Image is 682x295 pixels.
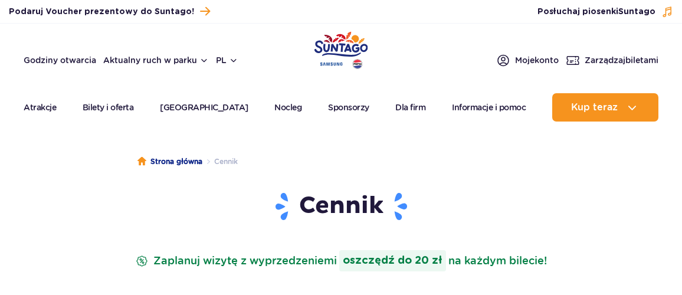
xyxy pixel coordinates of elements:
span: Podaruj Voucher prezentowy do Suntago! [9,6,194,18]
span: Posłuchaj piosenki [537,6,655,18]
a: Zarządzajbiletami [566,53,658,67]
a: Podaruj Voucher prezentowy do Suntago! [9,4,210,19]
a: Dla firm [395,93,425,122]
h1: Cennik [64,191,618,222]
a: [GEOGRAPHIC_DATA] [160,93,248,122]
button: Aktualny ruch w parku [103,55,209,65]
a: Mojekonto [496,53,559,67]
a: Sponsorzy [328,93,369,122]
li: Cennik [202,156,238,168]
a: Bilety i oferta [83,93,134,122]
a: Park of Poland [314,29,368,67]
a: Informacje i pomoc [452,93,526,122]
a: Godziny otwarcia [24,54,96,66]
p: Zaplanuj wizytę z wyprzedzeniem na każdym bilecie! [133,250,549,271]
button: pl [216,54,238,66]
a: Atrakcje [24,93,56,122]
button: Posłuchaj piosenkiSuntago [537,6,673,18]
button: Kup teraz [552,93,658,122]
a: Nocleg [274,93,301,122]
span: Moje konto [515,54,559,66]
span: Kup teraz [571,102,618,113]
a: Strona główna [137,156,202,168]
span: Suntago [618,8,655,16]
span: Zarządzaj biletami [585,54,658,66]
strong: oszczędź do 20 zł [339,250,446,271]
